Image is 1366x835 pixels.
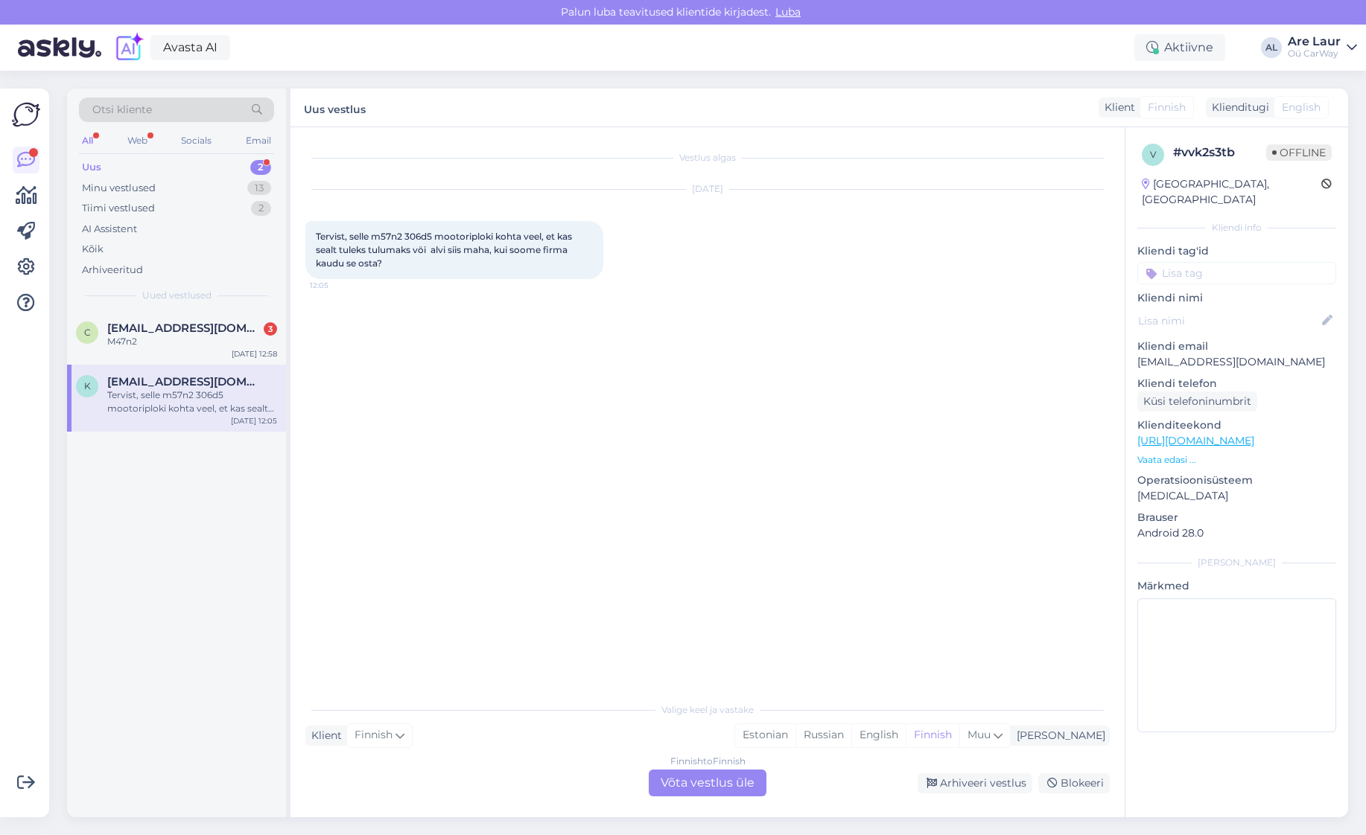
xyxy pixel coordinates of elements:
div: Arhiveeri vestlus [918,773,1032,793]
div: [DATE] [305,182,1110,196]
div: AL [1261,37,1282,58]
div: [DATE] 12:58 [232,348,277,359]
div: [PERSON_NAME] [1011,728,1105,743]
img: explore-ai [113,32,144,63]
div: AI Assistent [82,222,137,237]
div: Finnish to Finnish [670,755,746,768]
div: Küsi telefoninumbrit [1137,391,1257,412]
div: Aktiivne [1134,34,1225,61]
a: Avasta AI [150,35,230,60]
div: All [79,131,96,150]
span: Kermo15@gmail.com [107,375,262,388]
p: Android 28.0 [1137,525,1336,541]
div: 3 [264,322,277,336]
div: Web [124,131,150,150]
div: Klienditugi [1206,100,1269,115]
span: Uued vestlused [142,289,212,302]
span: Otsi kliente [92,102,152,118]
div: Blokeeri [1038,773,1110,793]
div: Russian [795,724,851,746]
span: Muu [968,728,991,741]
div: Are Laur [1288,36,1341,48]
p: [MEDICAL_DATA] [1137,488,1336,504]
span: 12:05 [310,280,366,291]
span: Finnish [355,727,393,743]
span: K [84,380,91,391]
div: Socials [178,131,215,150]
div: Võta vestlus üle [649,770,766,796]
input: Lisa nimi [1138,313,1319,329]
div: Klient [1099,100,1135,115]
div: [GEOGRAPHIC_DATA], [GEOGRAPHIC_DATA] [1142,176,1321,208]
p: Vaata edasi ... [1137,453,1336,467]
div: Klient [305,728,342,743]
span: Luba [771,5,805,19]
div: Email [243,131,274,150]
p: Kliendi tag'id [1137,243,1336,259]
div: M47n2 [107,335,277,348]
div: Tervist, selle m57n2 306d5 mootoriploki kohta veel, et kas sealt tuleks tulumaks vöi alvi siis ma... [107,388,277,415]
span: Cristiantint9@gmail.com [107,321,262,335]
p: Klienditeekond [1137,418,1336,433]
img: Askly Logo [12,100,40,129]
input: Lisa tag [1137,262,1336,284]
p: Operatsioonisüsteem [1137,473,1336,488]
span: v [1150,149,1156,160]
p: Kliendi telefon [1137,376,1336,391]
div: Finnish [906,724,959,746]
div: [PERSON_NAME] [1137,556,1336,569]
span: C [84,327,91,338]
p: Brauser [1137,510,1336,525]
div: Tiimi vestlused [82,201,155,216]
div: Minu vestlused [82,181,156,196]
label: Uus vestlus [304,97,366,118]
div: Uus [82,160,101,175]
div: 2 [251,201,271,216]
div: Kliendi info [1137,221,1336,234]
p: Kliendi nimi [1137,290,1336,306]
span: Offline [1266,144,1332,161]
p: Kliendi email [1137,339,1336,354]
p: [EMAIL_ADDRESS][DOMAIN_NAME] [1137,354,1336,370]
div: 2 [250,160,271,175]
div: Valige keel ja vastake [305,703,1110,717]
span: Finnish [1148,100,1186,115]
span: Tervist, selle m57n2 306d5 mootoriploki kohta veel, et kas sealt tuleks tulumaks vöi alvi siis ma... [316,231,574,269]
span: English [1282,100,1321,115]
div: 13 [247,181,271,196]
div: Estonian [735,724,795,746]
a: Are LaurOü CarWay [1288,36,1357,60]
a: [URL][DOMAIN_NAME] [1137,434,1254,447]
div: [DATE] 12:05 [231,415,277,426]
div: Arhiveeritud [82,263,143,278]
p: Märkmed [1137,578,1336,594]
div: English [851,724,906,746]
div: Kõik [82,242,104,257]
div: # vvk2s3tb [1173,144,1266,161]
div: Vestlus algas [305,151,1110,164]
div: Oü CarWay [1288,48,1341,60]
